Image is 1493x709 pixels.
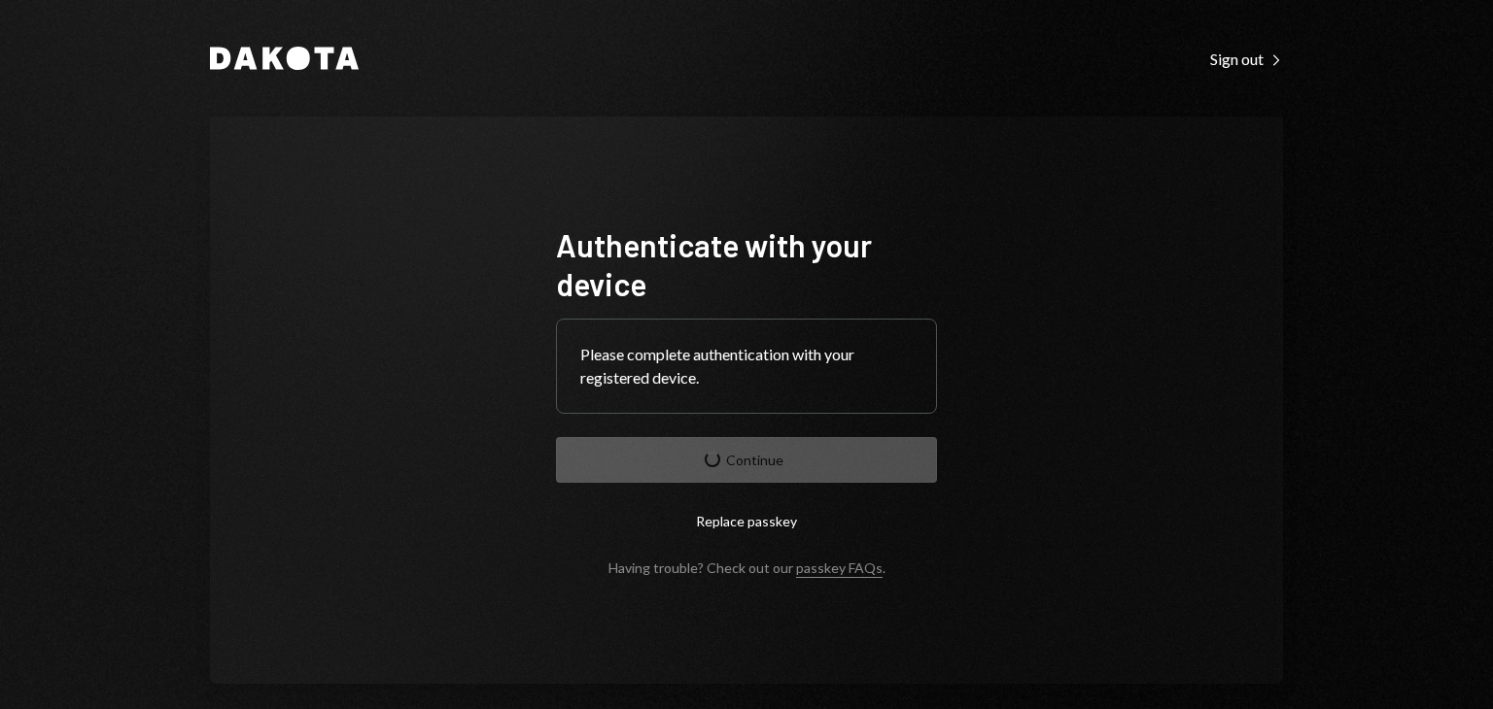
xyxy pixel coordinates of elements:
div: Please complete authentication with your registered device. [580,343,913,389]
a: passkey FAQs [796,559,883,578]
a: Sign out [1210,48,1283,69]
button: Replace passkey [556,498,937,544]
div: Sign out [1210,50,1283,69]
div: Having trouble? Check out our . [608,559,885,576]
h1: Authenticate with your device [556,225,937,303]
